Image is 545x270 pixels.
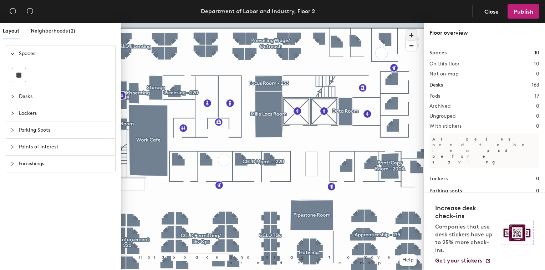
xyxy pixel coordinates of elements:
[19,105,111,122] span: Lockers
[536,113,539,119] h2: 0
[514,8,533,15] span: Publish
[536,175,539,183] h1: 0
[429,133,539,168] p: All desks need to be in a pod before saving
[3,28,19,34] span: Layout
[429,49,447,57] h1: Spaces
[429,123,462,129] h2: With stickers
[429,71,458,77] h2: Not on map
[532,81,539,89] h1: 163
[536,103,539,109] h2: 0
[484,8,499,15] span: Close
[19,45,111,62] span: Spaces
[10,51,15,56] span: expanded
[435,257,482,264] span: Get your stickers
[535,93,539,99] h2: 17
[435,257,491,264] a: Get your stickers
[31,28,75,34] span: Neighborhoods (2)
[19,156,111,172] span: Furnishings
[10,162,15,166] span: collapsed
[429,61,460,67] h2: On this floor
[501,221,534,245] img: Sticker logo
[201,7,315,16] div: Department of Labor and Industry, Floor 2
[534,49,539,57] h1: 10
[429,113,456,119] h2: Ungrouped
[10,111,15,116] span: collapsed
[429,175,448,183] h1: Lockers
[19,139,111,155] span: Points of Interest
[534,61,539,67] h2: 10
[435,204,496,220] h4: Increase desk check-ins
[10,94,15,99] span: collapsed
[536,71,539,77] h2: 0
[429,81,443,89] h1: Desks
[429,29,539,37] div: Floor overview
[508,4,539,19] button: Publish
[19,88,111,105] span: Desks
[10,145,15,149] span: collapsed
[429,103,450,109] h2: Archived
[536,123,539,129] h2: 0
[399,254,417,266] button: Help
[10,128,15,132] span: collapsed
[429,187,462,195] h1: Parking spots
[435,223,496,254] p: Companies that use desk stickers have up to 25% more check-ins.
[23,4,37,19] button: Redo (⌘ + ⇧ + Z)
[478,4,505,19] button: Close
[6,4,20,19] button: Undo (⌘ + Z)
[19,122,111,138] span: Parking Spots
[536,187,539,195] h1: 0
[429,93,440,99] h2: Pods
